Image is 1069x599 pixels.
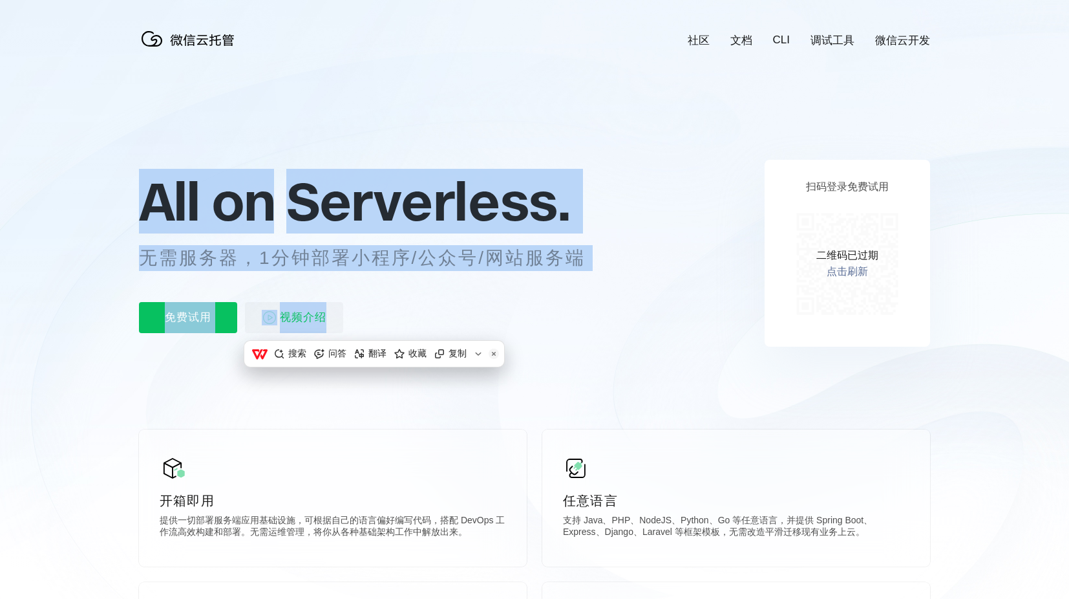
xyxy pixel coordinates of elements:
[563,515,909,541] p: 支持 Java、PHP、NodeJS、Python、Go 等任意语言，并提供 Spring Boot、Express、Django、Laravel 等框架模板，无需改造平滑迁移现有业务上云。
[773,34,790,47] a: CLI
[816,249,878,263] p: 二维码已过期
[139,26,242,52] img: 微信云托管
[262,310,277,325] img: video_play.svg
[139,169,274,234] span: All on
[810,33,854,48] a: 调试工具
[730,33,752,48] a: 文档
[139,302,237,333] p: 免费试用
[688,33,710,48] a: 社区
[160,492,506,510] p: 开箱即用
[280,302,326,333] span: 视频介绍
[139,43,242,54] a: 微信云托管
[875,33,930,48] a: 微信云开发
[563,492,909,510] p: 任意语言
[139,245,609,271] p: 无需服务器，1分钟部署小程序/公众号/网站服务端
[806,180,889,194] p: 扫码登录免费试用
[827,265,868,279] a: 点击刷新
[286,169,570,234] span: Serverless.
[160,515,506,541] p: 提供一切部署服务端应用基础设施，可根据自己的语言偏好编写代码，搭配 DevOps 工作流高效构建和部署。无需运维管理，将你从各种基础架构工作中解放出来。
